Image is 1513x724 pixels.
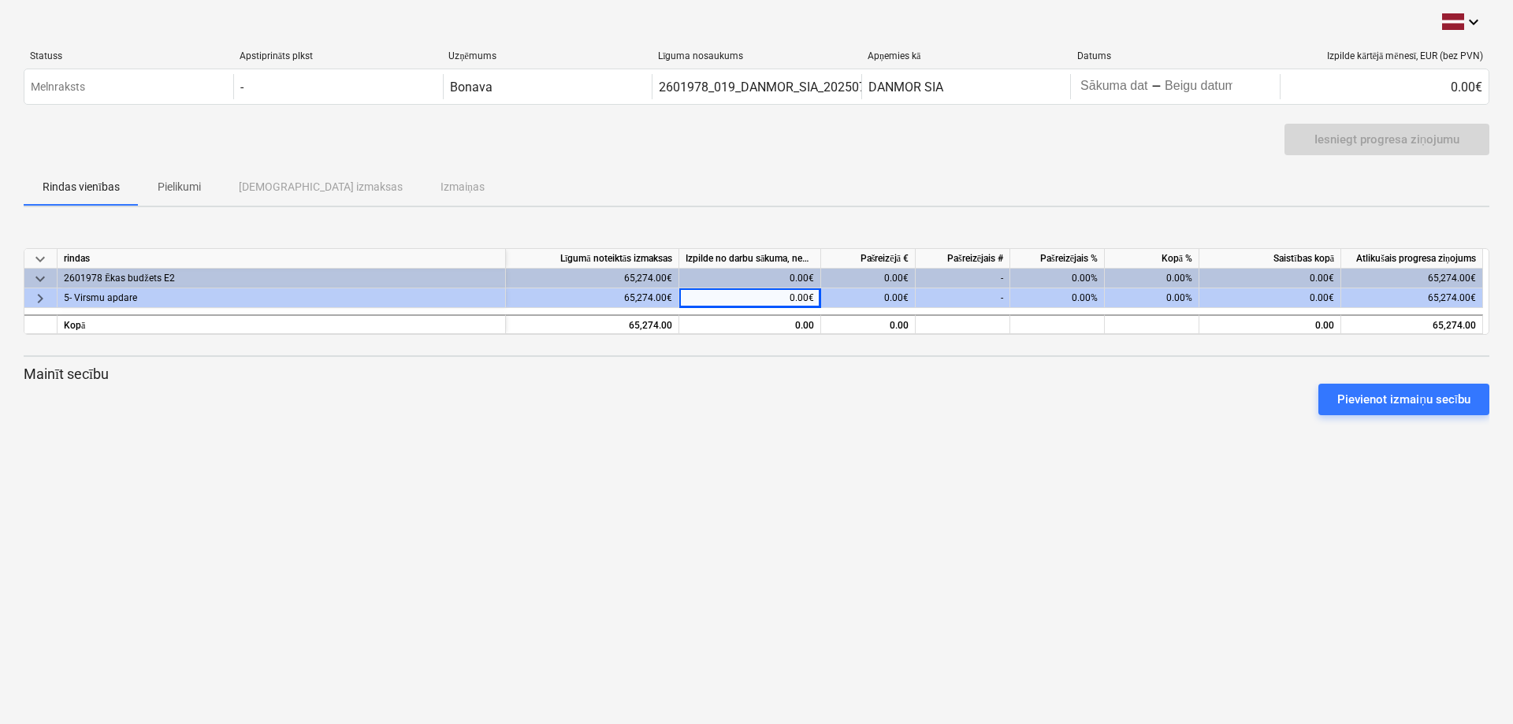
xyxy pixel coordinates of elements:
div: 0.00€ [1199,288,1341,308]
span: keyboard_arrow_right [31,289,50,308]
div: - [1151,82,1162,91]
div: 0.00€ [821,288,916,308]
div: Pašreizējais % [1010,249,1105,269]
div: 65,274.00 [512,316,672,336]
div: Apņemies kā [868,50,1065,62]
div: - [916,288,1010,308]
p: Mainīt secību [24,365,1489,384]
div: 2601978_019_DANMOR_SIA_20250707_Ligums_sienu_apmetuma_izveide_2025-2_S8_1karta_2.pdf [659,80,1214,95]
div: 0.00 [686,316,814,336]
div: Pašreizējā € [821,249,916,269]
div: Kopā % [1105,249,1199,269]
div: DANMOR SIA [868,80,943,95]
div: 65,274.00€ [1341,269,1483,288]
div: Pievienot izmaiņu secību [1337,389,1470,410]
div: Datums [1077,50,1274,61]
div: Līguma nosaukums [658,50,855,62]
div: Pašreizējais # [916,249,1010,269]
input: Beigu datums [1162,76,1236,98]
p: Pielikumi [158,179,201,195]
div: 0.00€ [1280,74,1489,99]
div: 65,274.00€ [506,288,679,308]
span: keyboard_arrow_down [31,269,50,288]
p: Melnraksts [31,79,85,95]
p: Rindas vienības [43,179,120,195]
div: - [916,269,1010,288]
button: Pievienot izmaiņu secību [1318,384,1489,415]
div: Apstiprināts plkst [240,50,437,62]
div: rindas [58,249,506,269]
div: 0.00% [1105,269,1199,288]
i: keyboard_arrow_down [1464,13,1483,32]
span: keyboard_arrow_down [31,250,50,269]
div: - [240,80,243,95]
div: 65,274.00€ [1341,288,1483,308]
div: Bonava [450,80,493,95]
div: 0.00€ [821,269,916,288]
div: 0.00% [1010,288,1105,308]
div: Statuss [30,50,227,61]
div: Atlikušais progresa ziņojums [1341,249,1483,269]
div: 0.00€ [1199,269,1341,288]
div: 0.00€ [679,269,821,288]
input: Sākuma datums [1077,76,1151,98]
div: Kopā [58,314,506,334]
div: 0.00 [821,314,916,334]
div: 0.00% [1105,288,1199,308]
div: 0.00€ [679,288,821,308]
div: Uzņēmums [448,50,645,62]
div: 0.00% [1010,269,1105,288]
div: 5- Virsmu apdare [64,288,499,308]
div: 0.00 [1199,314,1341,334]
div: Saistības kopā [1199,249,1341,269]
div: Izpilde no darbu sākuma, neskaitot kārtējā mēneša izpildi [679,249,821,269]
div: 2601978 Ēkas budžets E2 [64,269,499,288]
div: Izpilde kārtējā mēnesī, EUR (bez PVN) [1286,50,1483,62]
div: 65,274.00 [1348,316,1476,336]
div: Līgumā noteiktās izmaksas [506,249,679,269]
div: 65,274.00€ [506,269,679,288]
